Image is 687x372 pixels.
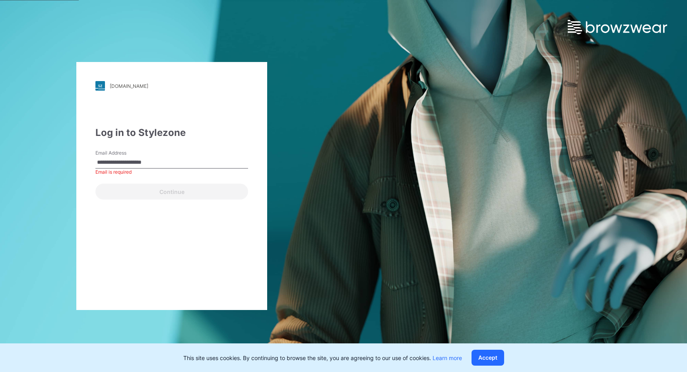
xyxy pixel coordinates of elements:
p: This site uses cookies. By continuing to browse the site, you are agreeing to our use of cookies. [183,354,462,362]
button: Accept [472,350,504,366]
a: Learn more [433,355,462,361]
div: [DOMAIN_NAME] [110,83,148,89]
a: [DOMAIN_NAME] [95,81,248,91]
div: Log in to Stylezone [95,126,248,140]
label: Email Address [95,149,151,157]
div: Email is required [95,169,248,176]
img: browzwear-logo.e42bd6dac1945053ebaf764b6aa21510.svg [568,20,667,34]
img: stylezone-logo.562084cfcfab977791bfbf7441f1a819.svg [95,81,105,91]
